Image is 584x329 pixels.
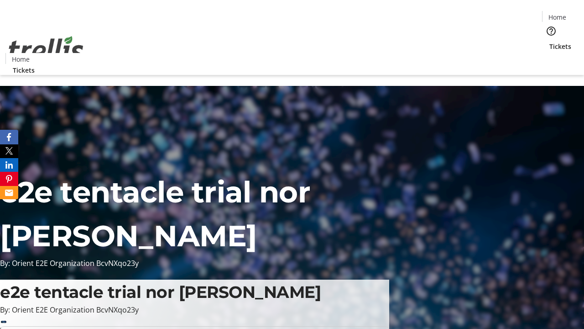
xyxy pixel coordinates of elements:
a: Tickets [542,42,579,51]
span: Tickets [13,65,35,75]
span: Home [548,12,566,22]
span: Home [12,54,30,64]
a: Tickets [5,65,42,75]
button: Help [542,22,560,40]
button: Cart [542,51,560,69]
a: Home [6,54,35,64]
img: Orient E2E Organization BcvNXqo23y's Logo [5,26,87,72]
a: Home [542,12,572,22]
span: Tickets [549,42,571,51]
